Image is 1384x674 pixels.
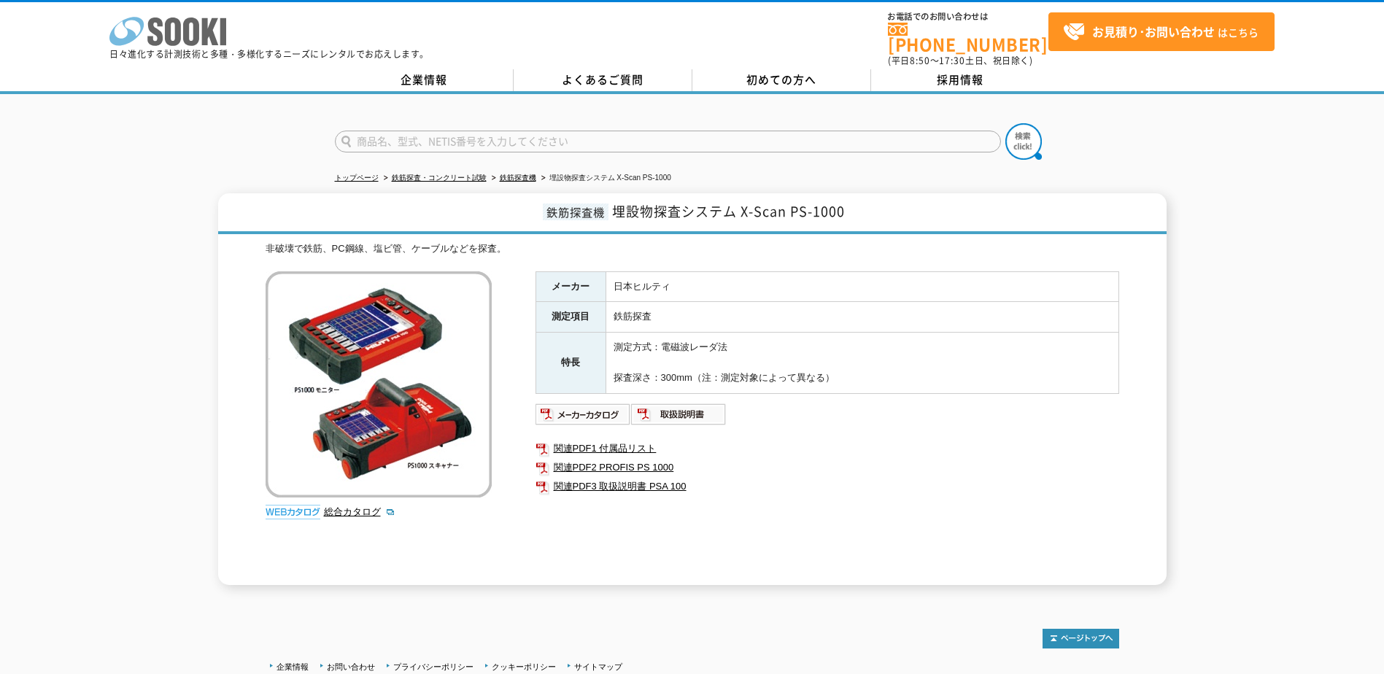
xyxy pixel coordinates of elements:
[606,302,1118,333] td: 鉄筋探査
[266,505,320,519] img: webカタログ
[910,54,930,67] span: 8:50
[606,271,1118,302] td: 日本ヒルティ
[631,403,727,426] img: 取扱説明書
[392,174,487,182] a: 鉄筋探査・コンクリート試験
[1043,629,1119,648] img: トップページへ
[888,12,1048,21] span: お電話でのお問い合わせは
[536,412,631,423] a: メーカーカタログ
[1048,12,1275,51] a: お見積り･お問い合わせはこちら
[335,131,1001,152] input: 商品名、型式、NETIS番号を入力してください
[939,54,965,67] span: 17:30
[1005,123,1042,160] img: btn_search.png
[536,302,606,333] th: 測定項目
[500,174,536,182] a: 鉄筋探査機
[109,50,429,58] p: 日々進化する計測技術と多種・多様化するニーズにレンタルでお応えします。
[1063,21,1259,43] span: はこちら
[536,333,606,393] th: 特長
[692,69,871,91] a: 初めての方へ
[538,171,671,186] li: 埋設物探査システム X-Scan PS-1000
[492,662,556,671] a: クッキーポリシー
[266,271,492,497] img: 埋設物探査システム X-Scan PS-1000
[536,458,1119,477] a: 関連PDF2 PROFIS PS 1000
[543,204,608,220] span: 鉄筋探査機
[746,71,816,88] span: 初めての方へ
[324,506,395,517] a: 総合カタログ
[1092,23,1215,40] strong: お見積り･お問い合わせ
[514,69,692,91] a: よくあるご質問
[327,662,375,671] a: お問い合わせ
[277,662,309,671] a: 企業情報
[266,241,1119,257] div: 非破壊で鉄筋、PC鋼線、塩ビ管、ケーブルなどを探査。
[393,662,473,671] a: プライバシーポリシー
[631,412,727,423] a: 取扱説明書
[606,333,1118,393] td: 測定方式：電磁波レーダ法 探査深さ：300mm（注：測定対象によって異なる）
[536,477,1119,496] a: 関連PDF3 取扱説明書 PSA 100
[612,201,845,221] span: 埋設物探査システム X-Scan PS-1000
[335,174,379,182] a: トップページ
[536,403,631,426] img: メーカーカタログ
[536,439,1119,458] a: 関連PDF1 付属品リスト
[888,54,1032,67] span: (平日 ～ 土日、祝日除く)
[888,23,1048,53] a: [PHONE_NUMBER]
[335,69,514,91] a: 企業情報
[871,69,1050,91] a: 採用情報
[574,662,622,671] a: サイトマップ
[536,271,606,302] th: メーカー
